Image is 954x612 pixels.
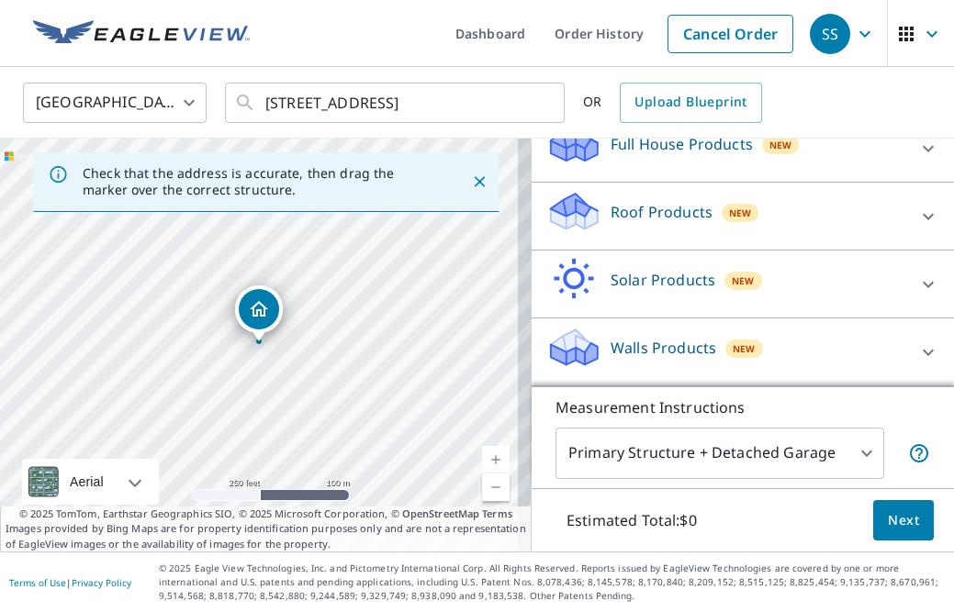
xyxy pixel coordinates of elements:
[72,576,131,589] a: Privacy Policy
[33,20,250,48] img: EV Logo
[546,258,939,310] div: Solar ProductsNew
[733,341,755,356] span: New
[9,576,66,589] a: Terms of Use
[64,459,109,505] div: Aerial
[467,170,491,194] button: Close
[908,442,930,464] span: Your report will include the primary structure and a detached garage if one exists.
[732,273,754,288] span: New
[19,506,512,522] span: © 2025 TomTom, Earthstar Geographics SIO, © 2025 Microsoft Corporation, ©
[620,83,761,123] a: Upload Blueprint
[546,190,939,242] div: Roof ProductsNew
[546,122,939,174] div: Full House ProductsNew
[611,337,716,359] p: Walls Products
[235,285,283,342] div: Dropped pin, building 1, Residential property, 768 E 16th St Houston, TX 77008
[634,91,746,114] span: Upload Blueprint
[611,133,753,155] p: Full House Products
[23,77,207,128] div: [GEOGRAPHIC_DATA]
[9,577,131,588] p: |
[769,138,791,152] span: New
[556,396,930,418] p: Measurement Instructions
[810,14,850,54] div: SS
[482,473,510,501] a: Current Level 17, Zoom Out
[265,77,527,128] input: Search by address or latitude-longitude
[668,15,793,53] a: Cancel Order
[159,562,945,603] p: © 2025 Eagle View Technologies, Inc. and Pictometry International Corp. All Rights Reserved. Repo...
[611,201,713,223] p: Roof Products
[402,506,479,520] a: OpenStreetMap
[888,509,919,532] span: Next
[22,459,159,505] div: Aerial
[546,326,939,378] div: Walls ProductsNew
[873,500,934,541] button: Next
[583,83,762,123] div: OR
[482,506,512,520] a: Terms
[83,165,438,198] p: Check that the address is accurate, then drag the marker over the correct structure.
[611,269,715,291] p: Solar Products
[482,446,510,473] a: Current Level 17, Zoom In
[556,428,884,479] div: Primary Structure + Detached Garage
[552,500,712,540] p: Estimated Total: $0
[729,206,751,220] span: New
